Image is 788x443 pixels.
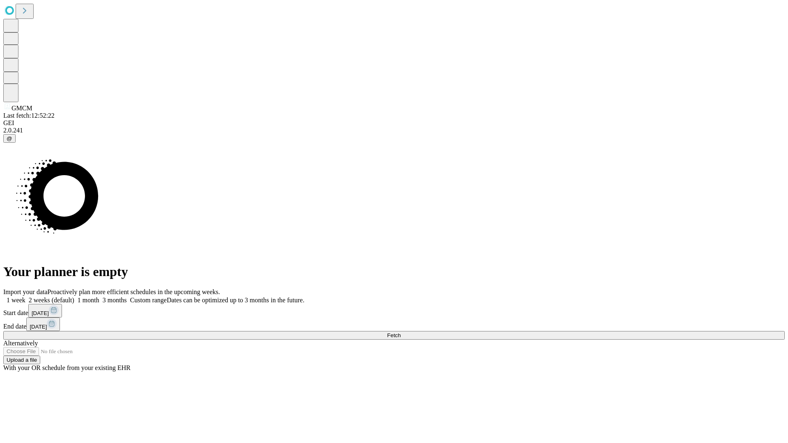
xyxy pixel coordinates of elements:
[3,119,785,127] div: GEI
[3,364,131,371] span: With your OR schedule from your existing EHR
[103,297,127,304] span: 3 months
[3,112,55,119] span: Last fetch: 12:52:22
[3,331,785,340] button: Fetch
[3,356,40,364] button: Upload a file
[3,317,785,331] div: End date
[3,304,785,317] div: Start date
[7,135,12,142] span: @
[78,297,99,304] span: 1 month
[48,288,220,295] span: Proactively plan more efficient schedules in the upcoming weeks.
[3,288,48,295] span: Import your data
[30,324,47,330] span: [DATE]
[3,264,785,279] h1: Your planner is empty
[167,297,304,304] span: Dates can be optimized up to 3 months in the future.
[32,310,49,316] span: [DATE]
[3,134,16,143] button: @
[3,340,38,347] span: Alternatively
[11,105,32,112] span: GMCM
[29,297,74,304] span: 2 weeks (default)
[7,297,25,304] span: 1 week
[28,304,62,317] button: [DATE]
[3,127,785,134] div: 2.0.241
[26,317,60,331] button: [DATE]
[130,297,167,304] span: Custom range
[387,332,401,338] span: Fetch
